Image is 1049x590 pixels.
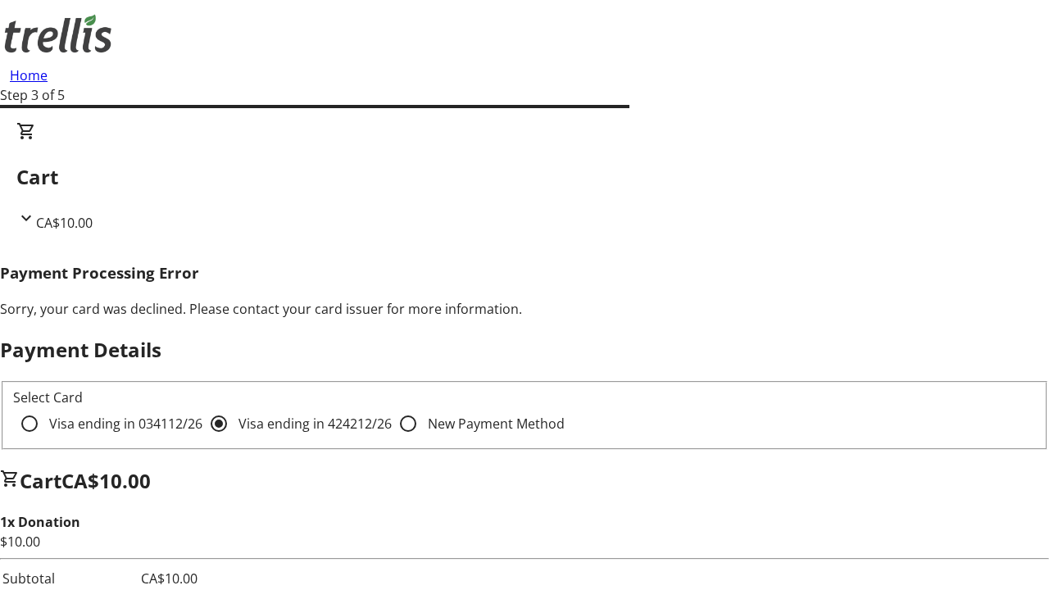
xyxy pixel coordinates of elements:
span: Cart [20,467,61,494]
div: Select Card [13,388,1036,407]
span: CA$10.00 [61,467,151,494]
label: New Payment Method [425,414,565,433]
span: Visa ending in 4242 [238,415,392,433]
span: 12/26 [357,415,392,433]
td: CA$10.00 [57,568,198,589]
div: CartCA$10.00 [16,121,1033,233]
span: Visa ending in 0341 [49,415,202,433]
h2: Cart [16,162,1033,192]
span: 12/26 [168,415,202,433]
td: Subtotal [2,568,56,589]
span: CA$10.00 [36,214,93,232]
